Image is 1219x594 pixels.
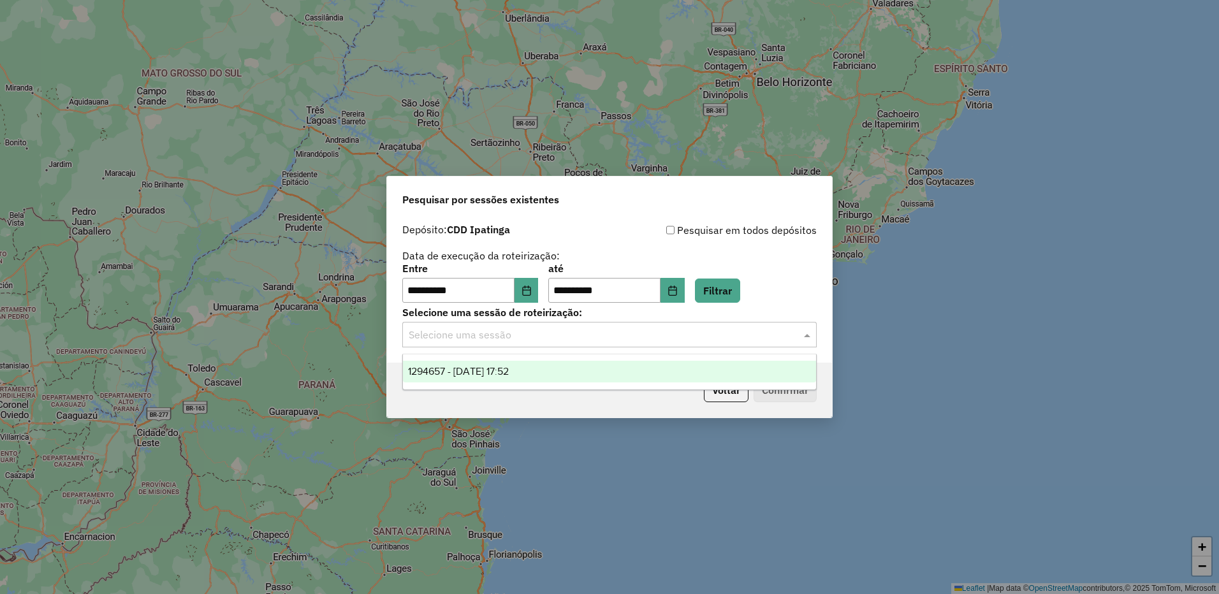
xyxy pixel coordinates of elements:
label: Entre [402,261,538,276]
span: 1294657 - [DATE] 17:52 [408,366,509,377]
div: Pesquisar em todos depósitos [609,222,817,238]
label: Data de execução da roteirização: [402,248,560,263]
button: Filtrar [695,279,740,303]
label: Depósito: [402,222,510,237]
span: Pesquisar por sessões existentes [402,192,559,207]
ng-dropdown-panel: Options list [402,354,817,390]
label: Selecione uma sessão de roteirização: [402,305,817,320]
label: até [548,261,684,276]
button: Choose Date [515,278,539,303]
button: Voltar [704,378,748,402]
strong: CDD Ipatinga [447,223,510,236]
button: Choose Date [661,278,685,303]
